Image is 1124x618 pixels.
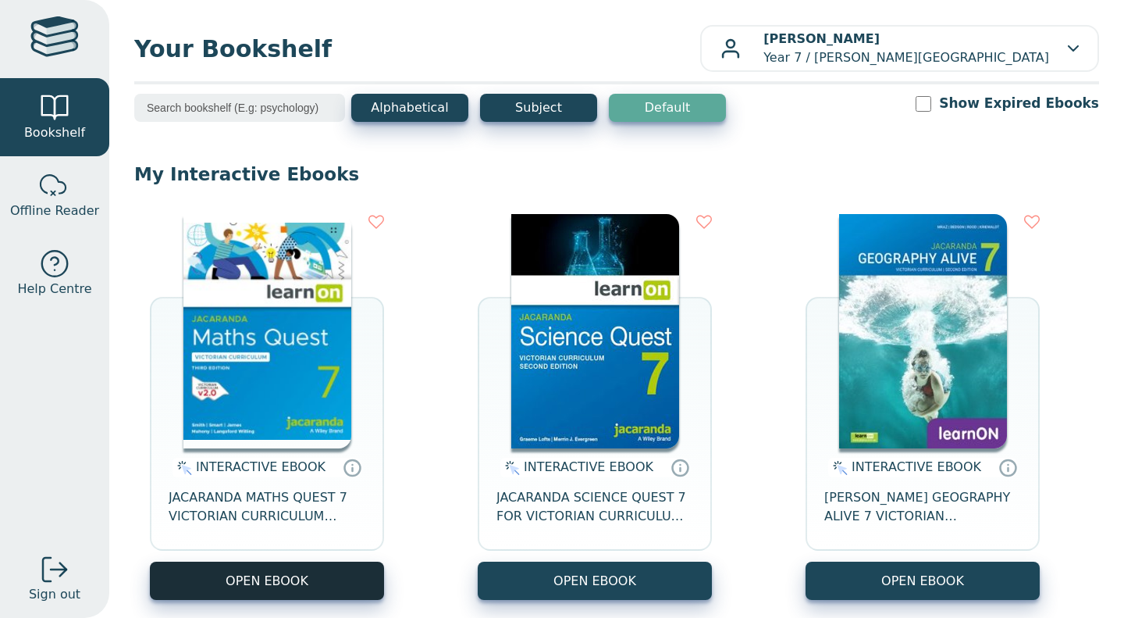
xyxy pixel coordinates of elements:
[343,458,361,477] a: Interactive eBooks are accessed online via the publisher’s portal. They contain interactive resou...
[998,458,1017,477] a: Interactive eBooks are accessed online via the publisher’s portal. They contain interactive resou...
[480,94,597,122] button: Subject
[609,94,726,122] button: Default
[351,94,468,122] button: Alphabetical
[500,459,520,477] img: interactive.svg
[17,280,91,298] span: Help Centre
[828,459,848,477] img: interactive.svg
[670,458,689,477] a: Interactive eBooks are accessed online via the publisher’s portal. They contain interactive resou...
[700,25,1099,72] button: [PERSON_NAME]Year 7 / [PERSON_NAME][GEOGRAPHIC_DATA]
[169,488,365,526] span: JACARANDA MATHS QUEST 7 VICTORIAN CURRICULUM LEARNON EBOOK 3E
[524,459,653,474] span: INTERACTIVE EBOOK
[763,31,880,46] b: [PERSON_NAME]
[173,459,192,477] img: interactive.svg
[24,123,85,142] span: Bookshelf
[478,562,712,600] button: OPEN EBOOK
[183,214,351,448] img: b87b3e28-4171-4aeb-a345-7fa4fe4e6e25.jpg
[196,459,325,474] span: INTERACTIVE EBOOK
[150,562,384,600] button: OPEN EBOOK
[10,202,99,220] span: Offline Reader
[134,94,345,122] input: Search bookshelf (E.g: psychology)
[511,214,679,448] img: 329c5ec2-5188-ea11-a992-0272d098c78b.jpg
[134,31,700,66] span: Your Bookshelf
[939,94,1099,113] label: Show Expired Ebooks
[852,459,981,474] span: INTERACTIVE EBOOK
[496,488,693,526] span: JACARANDA SCIENCE QUEST 7 FOR VICTORIAN CURRICULUM LEARNON 2E EBOOK
[824,488,1021,526] span: [PERSON_NAME] GEOGRAPHY ALIVE 7 VICTORIAN CURRICULUM LEARNON EBOOK 2E
[839,214,1007,448] img: cc9fd0c4-7e91-e911-a97e-0272d098c78b.jpg
[134,163,1099,186] p: My Interactive Ebooks
[29,585,80,604] span: Sign out
[763,30,1049,67] p: Year 7 / [PERSON_NAME][GEOGRAPHIC_DATA]
[806,562,1040,600] button: OPEN EBOOK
